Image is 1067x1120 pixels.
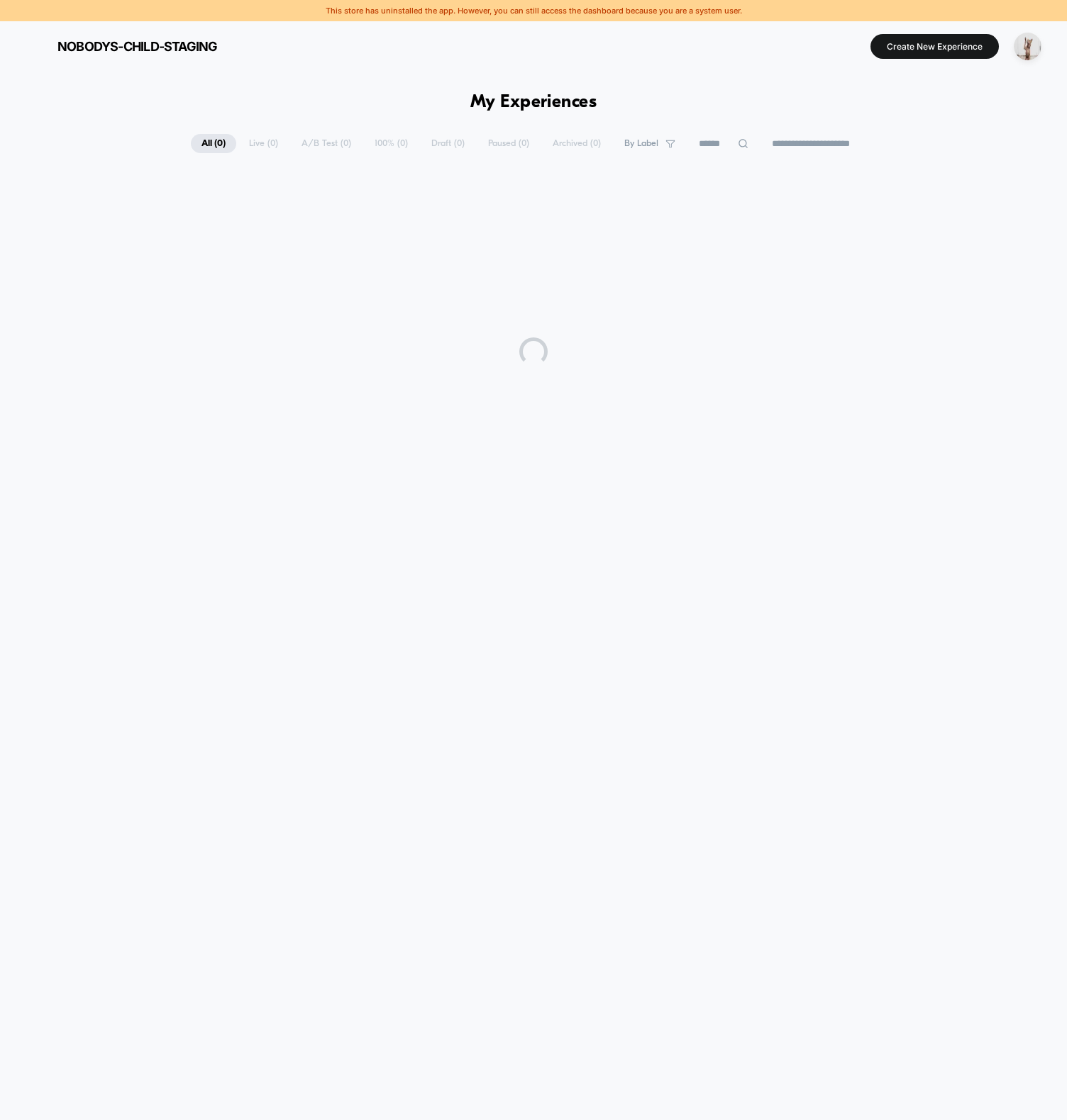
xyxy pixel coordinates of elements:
button: Create New Experience [870,34,999,59]
span: All ( 0 ) [191,134,236,153]
img: ppic [1014,33,1041,60]
button: nobodys-child-staging [21,35,221,57]
h1: My Experiences [470,92,597,113]
button: ppic [1010,32,1046,61]
span: nobodys-child-staging [57,39,217,54]
span: By Label [624,138,658,149]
